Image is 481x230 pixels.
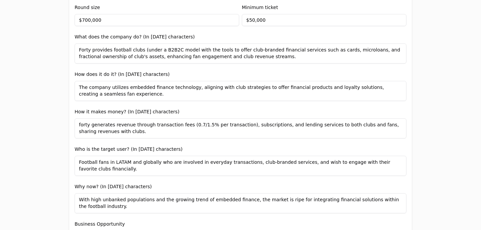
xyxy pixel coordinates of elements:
textarea: Football fans in LATAM and globally who are involved in everyday transactions, club-branded servi... [75,156,406,176]
label: Business Opportunity [75,221,125,227]
label: How it makes money? (In [DATE] characters) [75,109,179,114]
textarea: forty generates revenue through transaction fees (0.7/1.5% per transaction), subscriptions, and l... [75,118,406,138]
label: Minimum ticket [242,5,278,10]
label: Why now? (In [DATE] characters) [75,184,152,189]
label: Round size [75,5,100,10]
label: Who is the target user? (In [DATE] characters) [75,146,183,152]
textarea: The company utilizes embedded finance technology, aligning with club strategies to offer financia... [75,81,406,101]
label: How does it do it? (In [DATE] characters) [75,72,170,77]
textarea: Forty provides football clubs (under a B2B2C model with the tools to offer club-branded financial... [75,43,406,64]
textarea: With high unbanked populations and the growing trend of embedded finance, the market is ripe for ... [75,193,406,213]
label: What does the company do? (In [DATE] characters) [75,34,195,39]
